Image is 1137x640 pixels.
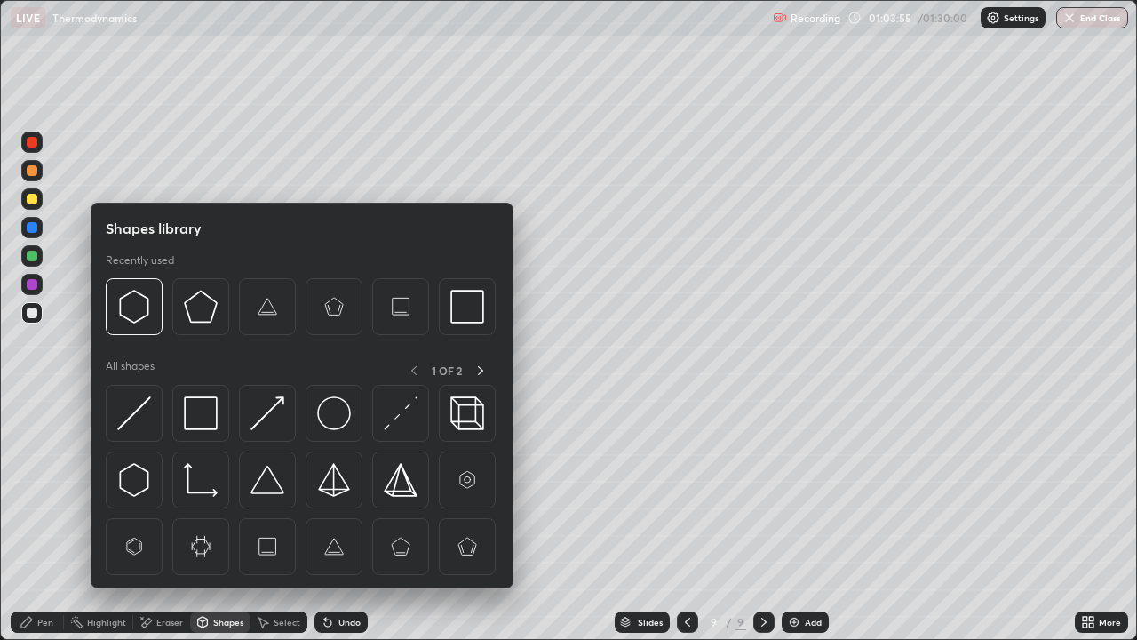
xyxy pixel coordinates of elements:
[317,530,351,564] img: svg+xml;charset=utf-8,%3Csvg%20xmlns%3D%22http%3A%2F%2Fwww.w3.org%2F2000%2Fsvg%22%20width%3D%2265...
[117,530,151,564] img: svg+xml;charset=utf-8,%3Csvg%20xmlns%3D%22http%3A%2F%2Fwww.w3.org%2F2000%2Fsvg%22%20width%3D%2265...
[705,617,723,628] div: 9
[250,290,284,324] img: svg+xml;charset=utf-8,%3Csvg%20xmlns%3D%22http%3A%2F%2Fwww.w3.org%2F2000%2Fsvg%22%20width%3D%2265...
[450,290,484,324] img: svg+xml;charset=utf-8,%3Csvg%20xmlns%3D%22http%3A%2F%2Fwww.w3.org%2F2000%2Fsvg%22%20width%3D%2234...
[250,530,284,564] img: svg+xml;charset=utf-8,%3Csvg%20xmlns%3D%22http%3A%2F%2Fwww.w3.org%2F2000%2Fsvg%22%20width%3D%2265...
[787,615,801,629] img: add-slide-button
[156,618,183,627] div: Eraser
[106,359,155,381] p: All shapes
[450,463,484,497] img: svg+xml;charset=utf-8,%3Csvg%20xmlns%3D%22http%3A%2F%2Fwww.w3.org%2F2000%2Fsvg%22%20width%3D%2265...
[117,290,151,324] img: svg+xml;charset=utf-8,%3Csvg%20xmlns%3D%22http%3A%2F%2Fwww.w3.org%2F2000%2Fsvg%22%20width%3D%2230...
[117,463,151,497] img: svg+xml;charset=utf-8,%3Csvg%20xmlns%3D%22http%3A%2F%2Fwww.w3.org%2F2000%2Fsvg%22%20width%3D%2230...
[384,290,417,324] img: svg+xml;charset=utf-8,%3Csvg%20xmlns%3D%22http%3A%2F%2Fwww.w3.org%2F2000%2Fsvg%22%20width%3D%2265...
[184,290,218,324] img: svg+xml;charset=utf-8,%3Csvg%20xmlns%3D%22http%3A%2F%2Fwww.w3.org%2F2000%2Fsvg%22%20width%3D%2234...
[773,11,787,25] img: recording.375f2c34.svg
[1062,11,1077,25] img: end-class-cross
[317,463,351,497] img: svg+xml;charset=utf-8,%3Csvg%20xmlns%3D%22http%3A%2F%2Fwww.w3.org%2F2000%2Fsvg%22%20width%3D%2234...
[384,463,417,497] img: svg+xml;charset=utf-8,%3Csvg%20xmlns%3D%22http%3A%2F%2Fwww.w3.org%2F2000%2Fsvg%22%20width%3D%2234...
[87,618,126,627] div: Highlight
[1004,13,1038,22] p: Settings
[450,396,484,430] img: svg+xml;charset=utf-8,%3Csvg%20xmlns%3D%22http%3A%2F%2Fwww.w3.org%2F2000%2Fsvg%22%20width%3D%2235...
[213,618,243,627] div: Shapes
[106,253,174,268] p: Recently used
[986,11,1000,25] img: class-settings-icons
[805,618,822,627] div: Add
[250,463,284,497] img: svg+xml;charset=utf-8,%3Csvg%20xmlns%3D%22http%3A%2F%2Fwww.w3.org%2F2000%2Fsvg%22%20width%3D%2238...
[791,12,840,25] p: Recording
[117,396,151,430] img: svg+xml;charset=utf-8,%3Csvg%20xmlns%3D%22http%3A%2F%2Fwww.w3.org%2F2000%2Fsvg%22%20width%3D%2230...
[184,396,218,430] img: svg+xml;charset=utf-8,%3Csvg%20xmlns%3D%22http%3A%2F%2Fwww.w3.org%2F2000%2Fsvg%22%20width%3D%2234...
[727,617,732,628] div: /
[184,530,218,564] img: svg+xml;charset=utf-8,%3Csvg%20xmlns%3D%22http%3A%2F%2Fwww.w3.org%2F2000%2Fsvg%22%20width%3D%2265...
[432,364,462,378] p: 1 OF 2
[274,618,300,627] div: Select
[450,530,484,564] img: svg+xml;charset=utf-8,%3Csvg%20xmlns%3D%22http%3A%2F%2Fwww.w3.org%2F2000%2Fsvg%22%20width%3D%2265...
[638,618,663,627] div: Slides
[106,218,202,239] h5: Shapes library
[184,463,218,497] img: svg+xml;charset=utf-8,%3Csvg%20xmlns%3D%22http%3A%2F%2Fwww.w3.org%2F2000%2Fsvg%22%20width%3D%2233...
[338,618,361,627] div: Undo
[384,530,417,564] img: svg+xml;charset=utf-8,%3Csvg%20xmlns%3D%22http%3A%2F%2Fwww.w3.org%2F2000%2Fsvg%22%20width%3D%2265...
[16,11,40,25] p: LIVE
[317,396,351,430] img: svg+xml;charset=utf-8,%3Csvg%20xmlns%3D%22http%3A%2F%2Fwww.w3.org%2F2000%2Fsvg%22%20width%3D%2236...
[250,396,284,430] img: svg+xml;charset=utf-8,%3Csvg%20xmlns%3D%22http%3A%2F%2Fwww.w3.org%2F2000%2Fsvg%22%20width%3D%2230...
[735,614,746,630] div: 9
[37,618,53,627] div: Pen
[384,396,417,430] img: svg+xml;charset=utf-8,%3Csvg%20xmlns%3D%22http%3A%2F%2Fwww.w3.org%2F2000%2Fsvg%22%20width%3D%2230...
[1056,7,1128,28] button: End Class
[1099,618,1121,627] div: More
[52,11,137,25] p: Thermodynamics
[317,290,351,324] img: svg+xml;charset=utf-8,%3Csvg%20xmlns%3D%22http%3A%2F%2Fwww.w3.org%2F2000%2Fsvg%22%20width%3D%2265...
